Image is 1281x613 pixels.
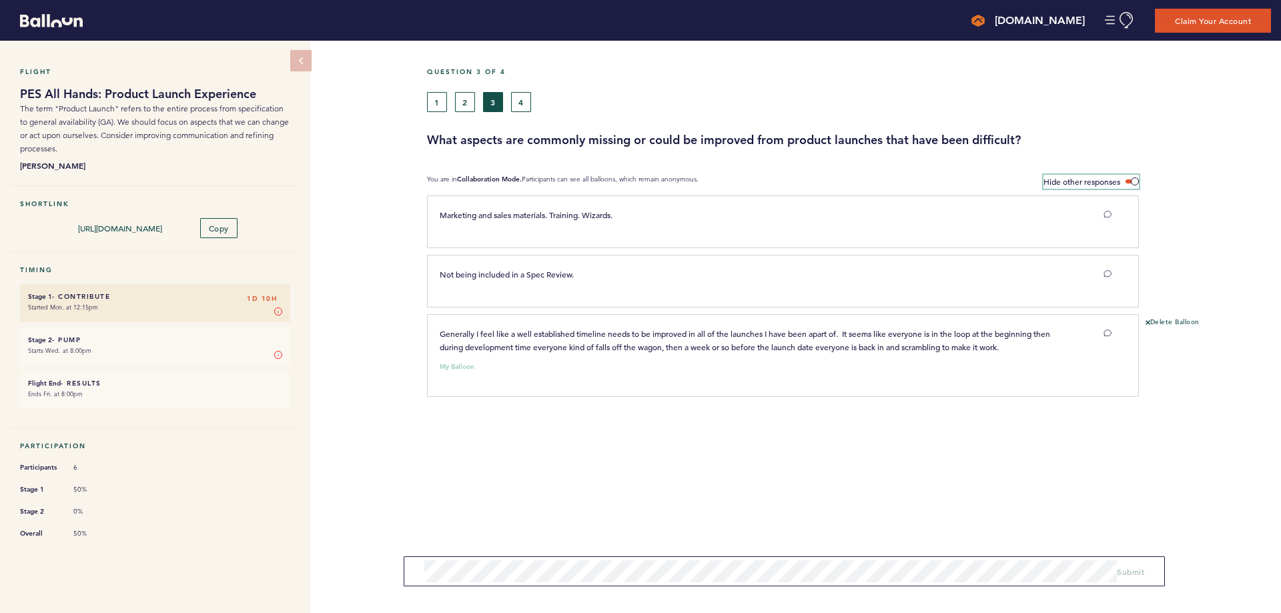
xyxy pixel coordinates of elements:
small: Flight End [28,379,61,388]
button: Submit [1117,565,1144,578]
h4: [DOMAIN_NAME] [995,13,1085,29]
b: [PERSON_NAME] [20,159,290,172]
small: Stage 2 [28,336,52,344]
svg: Balloon [20,14,83,27]
h5: Participation [20,442,290,450]
h3: What aspects are commonly missing or could be improved from product launches that have been diffi... [427,132,1271,148]
span: Stage 1 [20,483,60,496]
button: 1 [427,92,447,112]
span: Overall [20,527,60,540]
span: Generally I feel like a well established timeline needs to be improved in all of the launches I h... [440,328,1052,352]
h5: Timing [20,265,290,274]
p: You are in Participants can see all balloons, which remain anonymous. [427,175,699,189]
h1: PES All Hands: Product Launch Experience [20,86,290,102]
span: Not being included in a Spec Review. [440,269,574,279]
time: Started Mon. at 12:15pm [28,303,98,312]
button: Claim Your Account [1155,9,1271,33]
small: My Balloon [440,364,474,370]
span: The term "Product Launch" refers to the entire process from specification to general availability... [20,103,289,153]
button: 4 [511,92,531,112]
span: Hide other responses [1043,176,1120,187]
button: Delete Balloon [1146,318,1200,328]
small: Stage 1 [28,292,52,301]
span: Participants [20,461,60,474]
a: Balloon [10,13,83,27]
button: Manage Account [1105,12,1135,29]
span: 1D 10H [247,292,277,305]
button: 2 [455,92,475,112]
h5: Question 3 of 4 [427,67,1271,76]
h6: - Results [28,379,282,388]
span: 50% [73,485,113,494]
span: Submit [1117,566,1144,577]
button: 3 [483,92,503,112]
h5: Shortlink [20,199,290,208]
span: 50% [73,529,113,538]
span: 0% [73,507,113,516]
span: Marketing and sales materials. Training. Wizards. [440,209,612,220]
h6: - Pump [28,336,282,344]
b: Collaboration Mode. [457,175,522,183]
time: Starts Wed. at 8:00pm [28,346,91,355]
span: Stage 2 [20,505,60,518]
button: Copy [200,218,238,238]
time: Ends Fri. at 8:00pm [28,390,83,398]
h5: Flight [20,67,290,76]
span: Copy [209,223,229,233]
span: 6 [73,463,113,472]
h6: - Contribute [28,292,282,301]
